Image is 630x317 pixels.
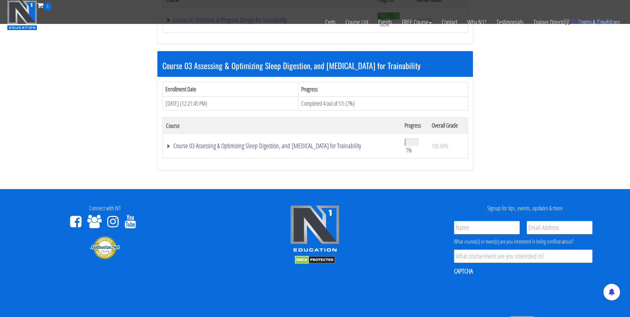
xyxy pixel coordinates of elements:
bdi: 0.00 [597,18,613,25]
a: FREE Course [397,11,437,34]
a: Certs [320,11,340,34]
img: icon11.png [563,18,570,25]
img: Authorize.Net Merchant - Click to Verify [90,236,120,260]
a: Terms & Conditions [574,11,625,34]
input: Name [454,221,520,234]
span: $ [597,18,600,25]
input: Email Address [527,221,592,234]
span: items: [577,18,595,25]
td: Completed 4 out of 51! (7%) [298,96,468,111]
th: Course [162,118,401,134]
th: Overall Grade [428,118,468,134]
a: 0 items: $0.00 [563,18,613,25]
img: DMCA.com Protection Status [295,256,335,264]
td: 100.00% [428,134,468,158]
th: Progress [298,82,468,96]
div: What course(s) or event(s) are you interested in being notified about? [454,238,592,246]
a: Why N1? [462,11,492,34]
span: 0 [572,18,575,25]
a: Events [373,11,397,34]
a: 0 [37,1,52,10]
span: 0 [44,2,52,11]
iframe: reCAPTCHA [454,280,555,306]
h4: Signup for tips, events, updates & more [425,205,625,212]
a: Course List [340,11,373,34]
a: Course 03 Assessing & Optimizing Sleep Digestion, and [MEDICAL_DATA] for Trainability [166,143,398,149]
td: [DATE] (12:21:45 PM) [162,96,298,111]
th: Progress [401,118,429,134]
a: Contact [437,11,462,34]
label: CAPTCHA [454,267,473,275]
input: What course/event are you interested in? [454,250,592,263]
h4: Connect with N1 [5,205,205,212]
img: n1-edu-logo [290,205,340,254]
h3: Course 03 Assessing & Optimizing Sleep Digestion, and [MEDICAL_DATA] for Trainability [162,61,468,70]
img: n1-education [7,0,37,30]
span: 7% [406,147,412,154]
a: Trainer Directory [528,11,574,34]
th: Enrollment Date [162,82,298,96]
a: Testimonials [492,11,528,34]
